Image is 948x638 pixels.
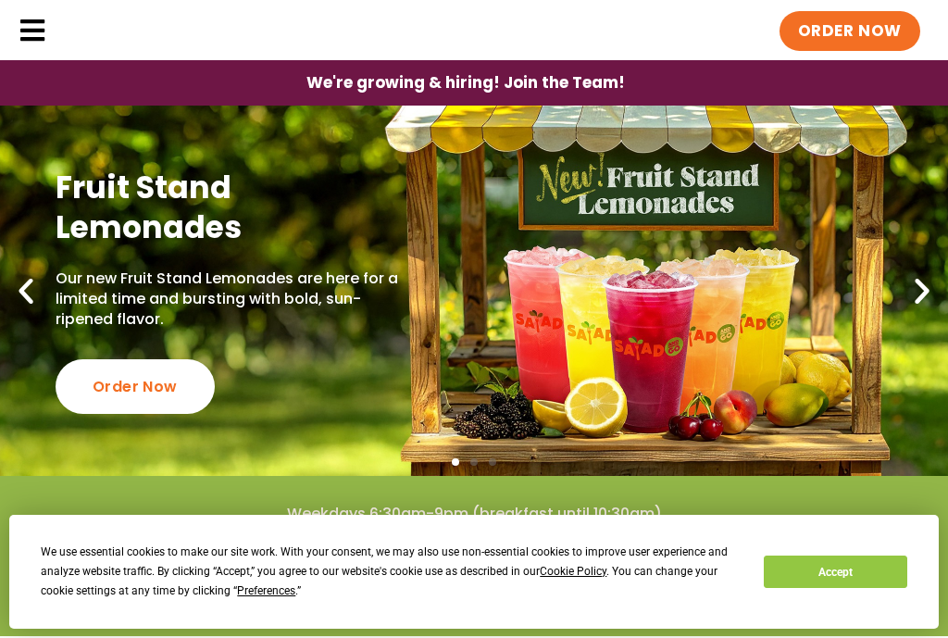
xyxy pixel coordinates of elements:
[780,11,920,52] a: ORDER NOW
[41,543,742,601] div: We use essential cookies to make our site work. With your consent, we may also use non-essential ...
[452,458,459,466] span: Go to slide 1
[56,269,413,331] p: Our new Fruit Stand Lemonades are here for a limited time and bursting with bold, sun-ripened fla...
[56,359,215,414] div: Order Now
[56,169,413,248] h2: Fruit Stand Lemonades
[9,515,939,629] div: Cookie Consent Prompt
[279,61,653,105] a: We're growing & hiring! Join the Team!
[65,12,343,49] img: Header logo
[540,565,606,578] span: Cookie Policy
[764,556,906,588] button: Accept
[489,458,496,466] span: Go to slide 3
[9,274,43,307] div: Previous slide
[470,458,478,466] span: Go to slide 2
[37,504,911,524] h4: Weekdays 6:30am-9pm (breakfast until 10:30am)
[905,274,939,307] div: Next slide
[306,75,625,91] span: We're growing & hiring! Join the Team!
[237,584,295,597] span: Preferences
[798,20,902,43] span: ORDER NOW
